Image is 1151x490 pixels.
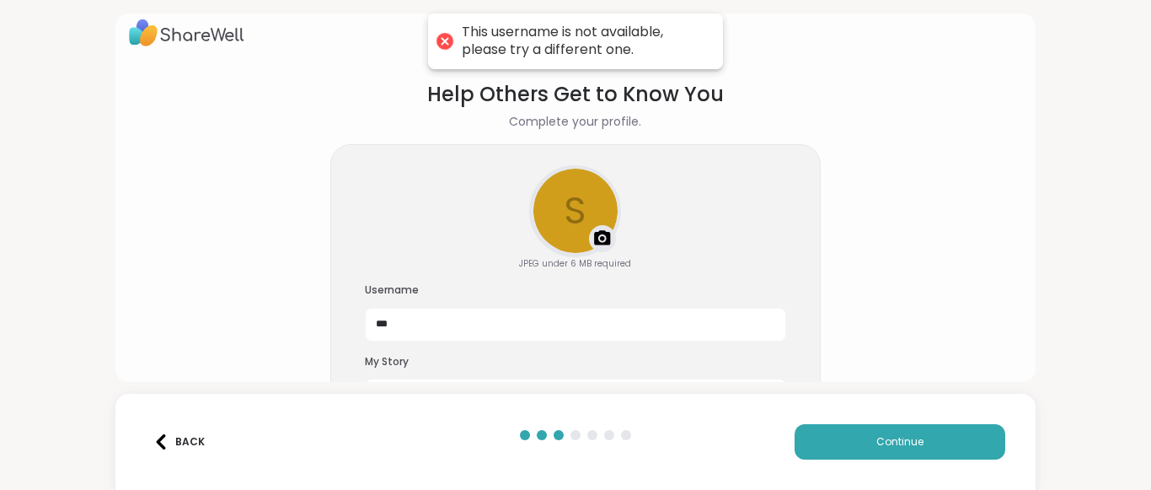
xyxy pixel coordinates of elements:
h3: My Story [365,355,786,369]
h1: Help Others Get to Know You [427,79,724,110]
span: Continue [876,434,923,450]
h3: Username [365,283,786,298]
div: Back [153,434,205,450]
div: JPEG under 6 MB required [519,257,631,270]
button: Continue [795,424,1005,460]
img: ShareWell Logo [129,13,244,52]
div: This username is not available, please try a different one. [462,24,706,59]
button: Back [146,424,213,460]
h2: Complete your profile. [509,113,641,131]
